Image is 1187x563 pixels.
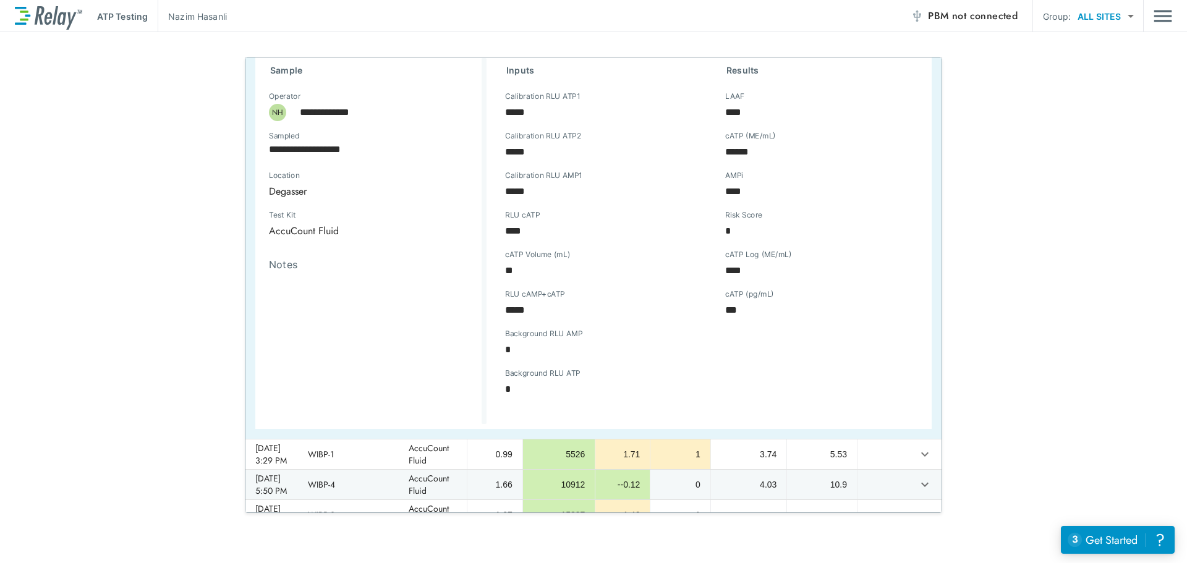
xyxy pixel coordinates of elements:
[660,509,700,521] div: 1
[505,250,570,259] label: cATP Volume (mL)
[914,444,935,465] button: expand row
[269,132,300,140] label: Sampled
[725,250,791,259] label: cATP Log (ME/mL)
[269,104,286,121] div: NH
[15,3,82,30] img: LuminUltra Relay
[505,290,565,298] label: RLU cAMP+cATP
[505,92,580,101] label: Calibration RLU ATP1
[725,171,743,180] label: AMPi
[505,171,582,180] label: Calibration RLU AMP1
[914,474,935,495] button: expand row
[660,478,700,491] div: 0
[797,478,847,491] div: 10.9
[725,132,776,140] label: cATP (ME/mL)
[168,10,227,23] p: Nazim Hasanli
[506,63,697,78] h3: Inputs
[298,470,399,499] td: WIBP-4
[797,448,847,460] div: 5.53
[928,7,1018,25] span: PBM
[533,478,585,491] div: 10912
[255,502,288,527] div: [DATE] 3:53 PM
[97,10,148,23] p: ATP Testing
[533,509,585,521] div: 15297
[298,439,399,469] td: WIBP-1
[725,211,762,219] label: Risk Score
[298,500,399,530] td: WIBP-3
[1154,4,1172,28] img: Drawer Icon
[399,470,467,499] td: AccuCount Fluid
[725,92,744,101] label: LAAF
[399,500,467,530] td: AccuCount Fluid
[505,132,581,140] label: Calibration RLU ATP2
[255,472,288,497] div: [DATE] 5:50 PM
[270,63,482,78] h3: Sample
[505,369,581,378] label: Background RLU ATP
[477,478,513,491] div: 1.66
[505,329,582,338] label: Background RLU AMP
[260,179,469,204] div: Degasser
[1154,4,1172,28] button: Main menu
[725,290,774,298] label: cATP (pg/mL)
[505,211,540,219] label: RLU cATP
[914,504,935,525] button: expand row
[660,448,700,460] div: 1
[269,92,300,101] label: Operator
[1043,10,1071,23] p: Group:
[269,171,426,180] label: Location
[721,478,776,491] div: 4.03
[605,509,640,521] div: 1.46
[952,9,1018,23] span: not connected
[477,509,513,521] div: 1.07
[1061,526,1175,554] iframe: Resource center
[399,439,467,469] td: AccuCount Fluid
[255,442,288,467] div: [DATE] 3:29 PM
[911,10,923,22] img: Offline Icon
[726,63,917,78] h3: Results
[269,211,363,219] label: Test Kit
[605,448,640,460] div: 1.71
[260,137,461,162] input: Choose date, selected date is Jun 5, 2025
[477,448,513,460] div: 0.99
[906,4,1023,28] button: PBM not connected
[533,448,585,460] div: 5526
[605,478,640,491] div: --0.12
[721,448,776,460] div: 3.74
[260,219,385,243] div: AccuCount Fluid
